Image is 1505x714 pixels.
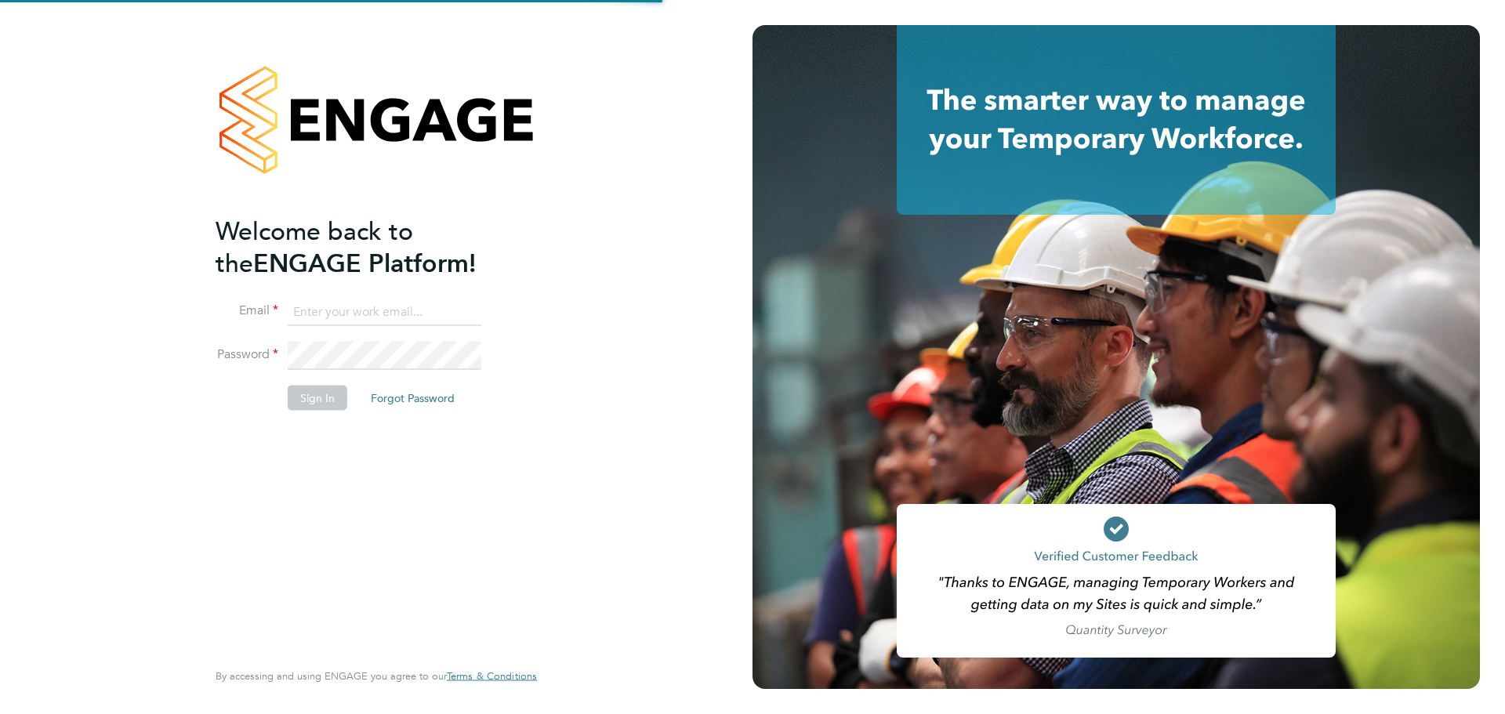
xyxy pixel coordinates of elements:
button: Forgot Password [358,386,467,411]
a: Terms & Conditions [447,670,537,683]
span: Terms & Conditions [447,669,537,683]
span: Welcome back to the [216,216,413,278]
button: Sign In [288,386,347,411]
label: Password [216,346,278,363]
h2: ENGAGE Platform! [216,215,521,279]
input: Enter your work email... [288,298,481,326]
span: By accessing and using ENGAGE you agree to our [216,669,537,683]
label: Email [216,303,278,319]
